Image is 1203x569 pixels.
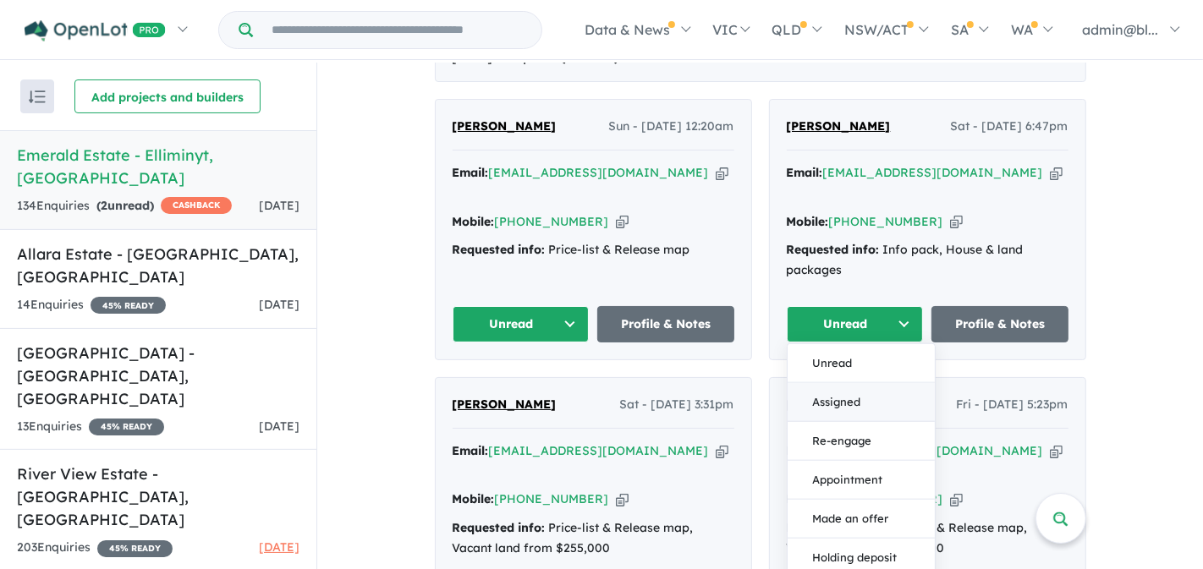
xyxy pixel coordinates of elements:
[97,540,173,557] span: 45 % READY
[787,240,1068,281] div: Info pack, House & land packages
[453,443,489,458] strong: Email:
[453,165,489,180] strong: Email:
[788,383,935,422] button: Assigned
[787,214,829,229] strong: Mobile:
[950,213,963,231] button: Copy
[787,306,924,342] button: Unread
[101,198,107,213] span: 2
[453,520,546,535] strong: Requested info:
[17,417,164,437] div: 13 Enquir ies
[788,344,935,383] button: Unread
[829,491,943,506] a: [PHONE_NUMBER]
[259,297,299,312] span: [DATE]
[787,117,891,137] a: [PERSON_NAME]
[616,213,629,231] button: Copy
[495,491,609,506] a: [PHONE_NUMBER]
[89,419,164,435] span: 45 % READY
[957,395,1068,415] span: Fri - [DATE] 5:23pm
[1050,442,1063,460] button: Copy
[259,539,299,555] span: [DATE]
[96,198,154,213] strong: ( unread)
[17,144,299,189] h5: Emerald Estate - Elliminyt , [GEOGRAPHIC_DATA]
[716,442,728,460] button: Copy
[29,90,46,103] img: sort.svg
[17,538,173,558] div: 203 Enquir ies
[91,297,166,314] span: 45 % READY
[489,443,709,458] a: [EMAIL_ADDRESS][DOMAIN_NAME]
[788,422,935,461] button: Re-engage
[787,118,891,134] span: [PERSON_NAME]
[609,117,734,137] span: Sun - [DATE] 12:20am
[259,198,299,213] span: [DATE]
[17,196,232,216] div: 134 Enquir ies
[453,240,734,260] div: Price-list & Release map
[1050,164,1063,182] button: Copy
[823,165,1043,180] a: [EMAIL_ADDRESS][DOMAIN_NAME]
[453,214,495,229] strong: Mobile:
[823,443,1043,458] a: [EMAIL_ADDRESS][DOMAIN_NAME]
[17,295,166,315] div: 14 Enquir ies
[259,419,299,434] span: [DATE]
[950,490,963,508] button: Copy
[620,395,734,415] span: Sat - [DATE] 3:31pm
[787,242,880,257] strong: Requested info:
[829,214,943,229] a: [PHONE_NUMBER]
[788,461,935,500] button: Appointment
[788,500,935,539] button: Made an offer
[74,79,261,113] button: Add projects and builders
[489,165,709,180] a: [EMAIL_ADDRESS][DOMAIN_NAME]
[161,197,232,214] span: CASHBACK
[453,306,590,342] button: Unread
[453,395,557,415] a: [PERSON_NAME]
[17,342,299,410] h5: [GEOGRAPHIC_DATA] - [GEOGRAPHIC_DATA] , [GEOGRAPHIC_DATA]
[256,12,538,48] input: Try estate name, suburb, builder or developer
[1082,21,1158,38] span: admin@bl...
[453,518,734,559] div: Price-list & Release map, Vacant land from $255,000
[616,490,629,508] button: Copy
[495,214,609,229] a: [PHONE_NUMBER]
[716,164,728,182] button: Copy
[951,117,1068,137] span: Sat - [DATE] 6:47pm
[17,243,299,288] h5: Allara Estate - [GEOGRAPHIC_DATA] , [GEOGRAPHIC_DATA]
[787,165,823,180] strong: Email:
[931,306,1068,342] a: Profile & Notes
[453,397,557,412] span: [PERSON_NAME]
[25,20,166,41] img: Openlot PRO Logo White
[453,242,546,257] strong: Requested info:
[17,462,299,531] h5: River View Estate - [GEOGRAPHIC_DATA] , [GEOGRAPHIC_DATA]
[453,118,557,134] span: [PERSON_NAME]
[597,306,734,342] a: Profile & Notes
[453,117,557,137] a: [PERSON_NAME]
[453,491,495,506] strong: Mobile:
